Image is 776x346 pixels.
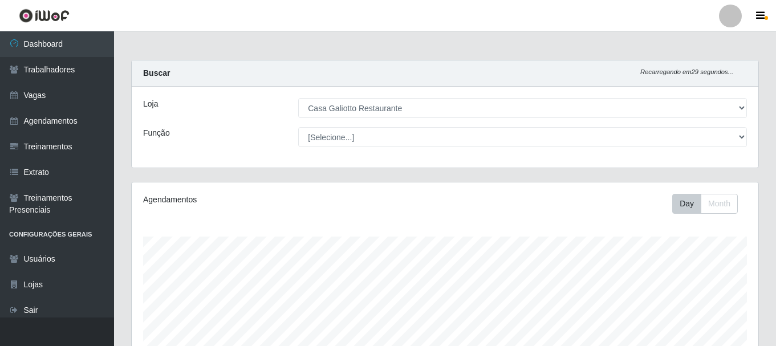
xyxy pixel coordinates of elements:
[143,98,158,110] label: Loja
[143,68,170,78] strong: Buscar
[701,194,738,214] button: Month
[672,194,738,214] div: First group
[672,194,701,214] button: Day
[19,9,70,23] img: CoreUI Logo
[143,127,170,139] label: Função
[672,194,747,214] div: Toolbar with button groups
[640,68,733,75] i: Recarregando em 29 segundos...
[143,194,385,206] div: Agendamentos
